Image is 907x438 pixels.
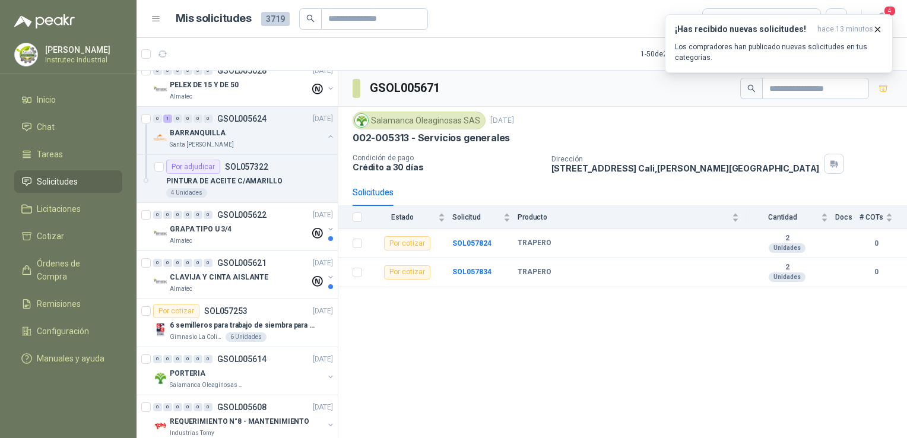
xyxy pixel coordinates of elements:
[217,259,267,267] p: GSOL005621
[313,210,333,221] p: [DATE]
[37,202,81,215] span: Licitaciones
[170,429,214,438] p: Industrias Tomy
[860,206,907,229] th: # COTs
[170,272,268,283] p: CLAVIJA Y CINTA AISLANTE
[353,154,542,162] p: Condición de pago
[45,46,119,54] p: [PERSON_NAME]
[37,297,81,310] span: Remisiones
[183,403,192,411] div: 0
[173,66,182,75] div: 0
[490,115,514,126] p: [DATE]
[640,45,718,64] div: 1 - 50 de 2270
[384,265,430,280] div: Por cotizar
[194,66,202,75] div: 0
[153,82,167,97] img: Company Logo
[37,148,63,161] span: Tareas
[217,66,267,75] p: GSOL005628
[313,258,333,269] p: [DATE]
[675,42,883,63] p: Los compradores han publicado nuevas solicitudes en tus categorías.
[204,66,213,75] div: 0
[452,206,518,229] th: Solicitud
[153,400,335,438] a: 0 0 0 0 0 0 GSOL005608[DATE] Company LogoREQUERIMIENTO N°8 - MANTENIMIENTOIndustrias Tomy
[153,304,199,318] div: Por cotizar
[176,10,252,27] h1: Mis solicitudes
[665,14,893,73] button: ¡Has recibido nuevas solicitudes!hace 13 minutos Los compradores han publicado nuevas solicitudes...
[163,66,172,75] div: 0
[15,43,37,66] img: Company Logo
[860,213,883,221] span: # COTs
[313,113,333,125] p: [DATE]
[170,224,231,235] p: GRAPA TIPO U 3/4
[173,115,182,123] div: 0
[153,275,167,289] img: Company Logo
[37,352,104,365] span: Manuales y ayuda
[194,259,202,267] div: 0
[173,355,182,363] div: 0
[14,225,122,247] a: Cotizar
[137,155,338,203] a: Por adjudicarSOL057322PINTURA DE ACEITE C/AMARILLO4 Unidades
[170,320,318,331] p: 6 semilleros para trabajo de siembra para estudiantes en la granja
[37,230,64,243] span: Cotizar
[353,186,394,199] div: Solicitudes
[226,332,267,342] div: 6 Unidades
[217,355,267,363] p: GSOL005614
[313,402,333,413] p: [DATE]
[170,380,245,390] p: Salamanca Oleaginosas SAS
[14,293,122,315] a: Remisiones
[204,115,213,123] div: 0
[170,332,223,342] p: Gimnasio La Colina
[860,238,893,249] b: 0
[14,88,122,111] a: Inicio
[37,325,89,338] span: Configuración
[170,80,239,91] p: PELEX DE 15 Y DE 50
[183,259,192,267] div: 0
[170,92,192,101] p: Almatec
[369,213,436,221] span: Estado
[817,24,873,34] span: hace 13 minutos
[170,416,309,427] p: REQUERIMIENTO N°8 - MANTENIMIENTO
[313,354,333,365] p: [DATE]
[153,131,167,145] img: Company Logo
[14,14,75,28] img: Logo peakr
[37,93,56,106] span: Inicio
[675,24,813,34] h3: ¡Has recibido nuevas solicitudes!
[163,259,172,267] div: 0
[163,211,172,219] div: 0
[153,66,162,75] div: 0
[173,211,182,219] div: 0
[204,355,213,363] div: 0
[166,188,207,198] div: 4 Unidades
[153,352,335,390] a: 0 0 0 0 0 0 GSOL005614[DATE] Company LogoPORTERIASalamanca Oleaginosas SAS
[204,307,248,315] p: SOL057253
[204,403,213,411] div: 0
[153,371,167,385] img: Company Logo
[153,419,167,433] img: Company Logo
[153,256,335,294] a: 0 0 0 0 0 0 GSOL005621[DATE] Company LogoCLAVIJA Y CINTA AISLANTEAlmatec
[452,213,501,221] span: Solicitud
[551,163,820,173] p: [STREET_ADDRESS] Cali , [PERSON_NAME][GEOGRAPHIC_DATA]
[163,355,172,363] div: 0
[518,239,551,248] b: TRAPERO
[163,403,172,411] div: 0
[37,175,78,188] span: Solicitudes
[518,206,746,229] th: Producto
[518,213,730,221] span: Producto
[194,115,202,123] div: 0
[170,140,234,150] p: Santa [PERSON_NAME]
[883,5,896,17] span: 4
[204,211,213,219] div: 0
[153,112,335,150] a: 0 1 0 0 0 0 GSOL005624[DATE] Company LogoBARRANQUILLASanta [PERSON_NAME]
[747,84,756,93] span: search
[183,211,192,219] div: 0
[153,403,162,411] div: 0
[217,115,267,123] p: GSOL005624
[452,268,491,276] b: SOL057834
[353,132,510,144] p: 002-005313 - Servicios generales
[170,368,205,379] p: PORTERIA
[183,355,192,363] div: 0
[551,155,820,163] p: Dirección
[710,12,735,26] div: Todas
[353,112,486,129] div: Salamanca Oleaginosas SAS
[153,64,335,101] a: 0 0 0 0 0 0 GSOL005628[DATE] Company LogoPELEX DE 15 Y DE 50Almatec
[153,227,167,241] img: Company Logo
